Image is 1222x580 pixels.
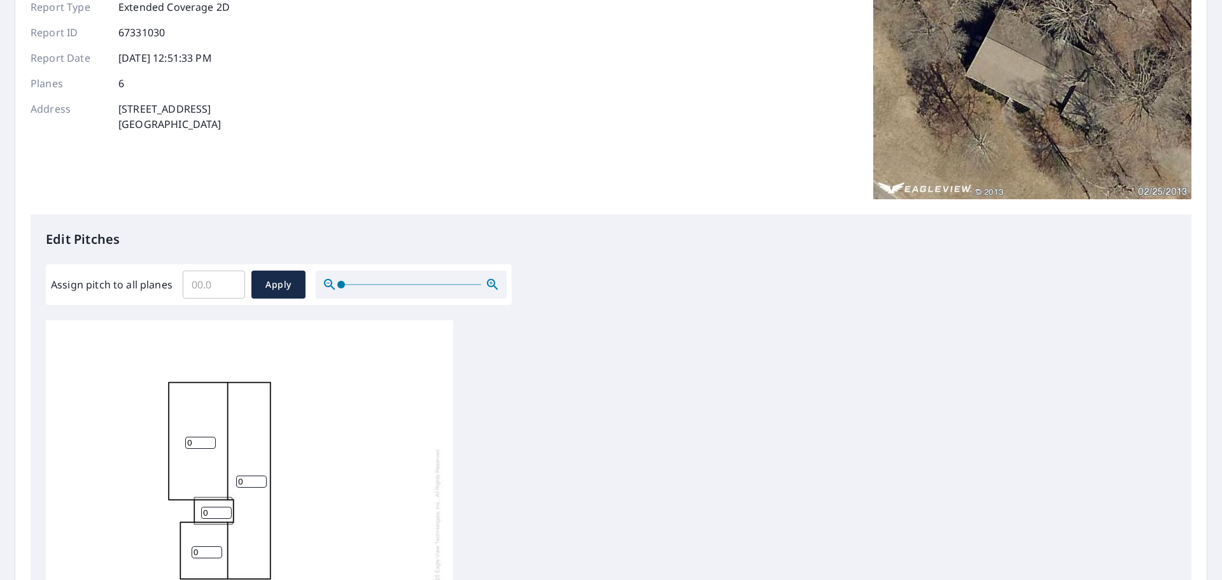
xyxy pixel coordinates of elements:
button: Apply [251,271,305,299]
span: Apply [262,277,295,293]
p: Address [31,101,107,132]
input: 00.0 [183,267,245,302]
p: 6 [118,76,124,91]
label: Assign pitch to all planes [51,277,172,292]
p: [STREET_ADDRESS] [GEOGRAPHIC_DATA] [118,101,221,132]
p: Report ID [31,25,107,40]
p: Planes [31,76,107,91]
p: Edit Pitches [46,230,1176,249]
p: [DATE] 12:51:33 PM [118,50,212,66]
p: Report Date [31,50,107,66]
p: 67331030 [118,25,165,40]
